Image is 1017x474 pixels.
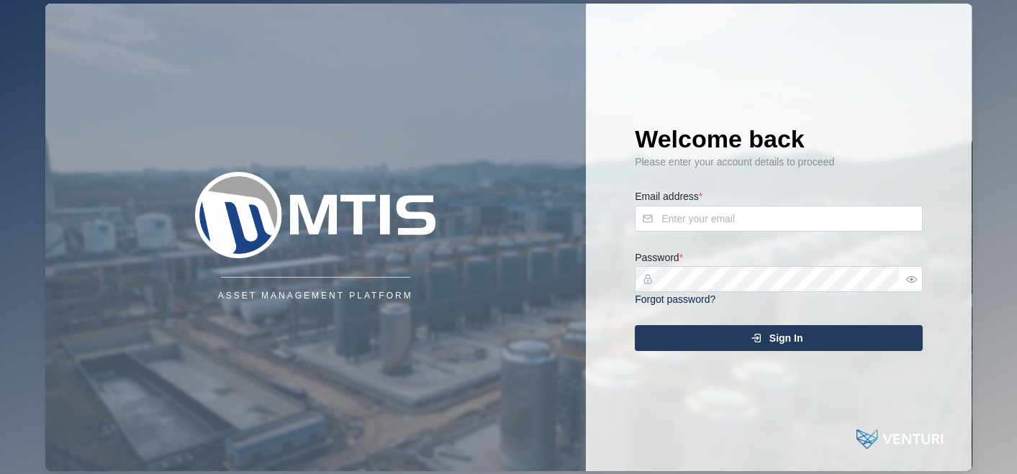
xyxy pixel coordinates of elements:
input: Enter your email [635,206,923,232]
button: Sign In [635,325,923,351]
label: Email address [635,189,702,205]
a: Forgot password? [635,293,715,305]
h1: Welcome back [635,123,923,155]
span: Sign In [769,326,803,350]
img: Company Logo [171,172,459,258]
img: Powered by: Venturi [856,425,943,454]
div: Please enter your account details to proceed [635,155,923,170]
div: Asset Management Platform [218,289,413,303]
label: Password [635,250,683,266]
